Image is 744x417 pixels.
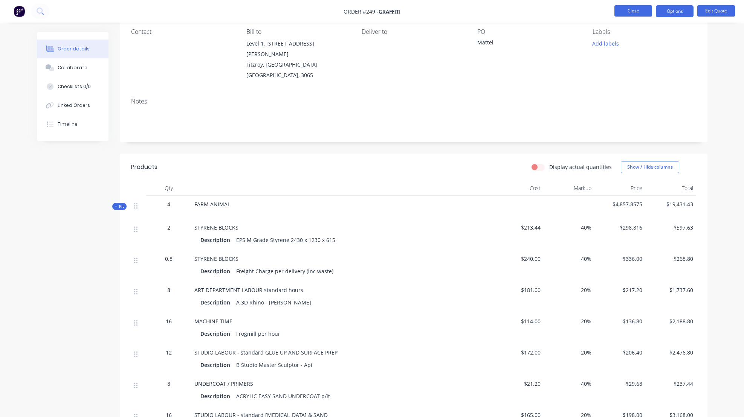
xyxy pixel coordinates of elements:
span: ART DEPARTMENT LABOUR standard hours [194,286,303,294]
div: Collaborate [58,64,87,71]
button: Linked Orders [37,96,108,115]
button: Order details [37,40,108,58]
button: Close [614,5,652,17]
div: A 3D Rhino - [PERSON_NAME] [233,297,314,308]
div: Freight Charge per delivery (inc waste) [233,266,336,277]
span: $240.00 [496,255,541,263]
span: $181.00 [496,286,541,294]
span: STUDIO LABOUR - standard GLUE UP AND SURFACE PREP [194,349,338,356]
button: Options [656,5,694,17]
span: $2,188.80 [648,317,693,325]
span: 40% [547,255,591,263]
span: 40% [547,224,591,231]
div: Frogmill per hour [233,328,283,339]
span: $217.20 [597,286,642,294]
span: STYRENE BLOCKS [194,255,238,262]
label: Display actual quantities [549,163,612,171]
div: Price [594,181,645,196]
div: Labels [593,28,696,35]
button: Edit Quote [697,5,735,17]
div: Order details [58,46,90,52]
div: Timeline [58,121,78,128]
span: $206.40 [597,349,642,356]
span: 20% [547,317,591,325]
div: B Studio Master Sculptor - Api [233,359,315,370]
div: Markup [544,181,594,196]
span: FARM ANIMAL [194,201,230,208]
div: Fitzroy, [GEOGRAPHIC_DATA], [GEOGRAPHIC_DATA], 3065 [246,59,350,81]
span: 12 [166,349,172,356]
span: $29.68 [597,380,642,388]
div: Deliver to [362,28,465,35]
span: 2 [167,224,170,231]
button: Checklists 0/0 [37,77,108,96]
span: $237.44 [648,380,693,388]
div: EPS M Grade Styrene 2430 x 1230 x 615 [233,234,338,245]
div: Description [200,359,233,370]
div: ACRYLIC EASY SAND UNDERCOAT p/lt [233,391,333,402]
div: Mattel [477,38,571,49]
div: Total [645,181,696,196]
button: Timeline [37,115,108,134]
a: Graffiti [379,8,400,15]
span: MACHINE TIME [194,318,232,325]
span: 8 [167,286,170,294]
div: Linked Orders [58,102,90,109]
div: Kit [112,203,127,210]
button: Show / Hide columns [621,161,679,173]
div: Description [200,234,233,245]
span: 20% [547,349,591,356]
span: UNDERCOAT / PRIMERS [194,380,253,387]
div: Notes [131,98,696,105]
div: Checklists 0/0 [58,83,91,90]
span: $2,476.80 [648,349,693,356]
span: $21.20 [496,380,541,388]
span: $597.63 [648,224,693,231]
span: $4,857.8575 [597,200,642,208]
div: Contact [131,28,234,35]
span: $336.00 [597,255,642,263]
img: Factory [14,6,25,17]
div: Level 1, [STREET_ADDRESS][PERSON_NAME] [246,38,350,59]
span: 0.8 [165,255,173,263]
span: Kit [115,204,124,209]
span: $213.44 [496,224,541,231]
div: Products [131,163,157,172]
div: Description [200,391,233,402]
div: Description [200,297,233,308]
span: $268.80 [648,255,693,263]
span: $298.816 [597,224,642,231]
span: 4 [167,200,170,208]
span: 16 [166,317,172,325]
div: Level 1, [STREET_ADDRESS][PERSON_NAME]Fitzroy, [GEOGRAPHIC_DATA], [GEOGRAPHIC_DATA], 3065 [246,38,350,81]
span: $114.00 [496,317,541,325]
span: STYRENE BLOCKS [194,224,238,231]
span: $136.80 [597,317,642,325]
span: Order #249 - [344,8,379,15]
div: Cost [493,181,544,196]
span: 40% [547,380,591,388]
button: Collaborate [37,58,108,77]
span: 20% [547,286,591,294]
div: Description [200,328,233,339]
span: 8 [167,380,170,388]
div: Qty [146,181,191,196]
div: Bill to [246,28,350,35]
span: $172.00 [496,349,541,356]
span: $19,431.43 [648,200,693,208]
button: Add labels [588,38,623,49]
div: Description [200,266,233,277]
span: $1,737.60 [648,286,693,294]
div: PO [477,28,581,35]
